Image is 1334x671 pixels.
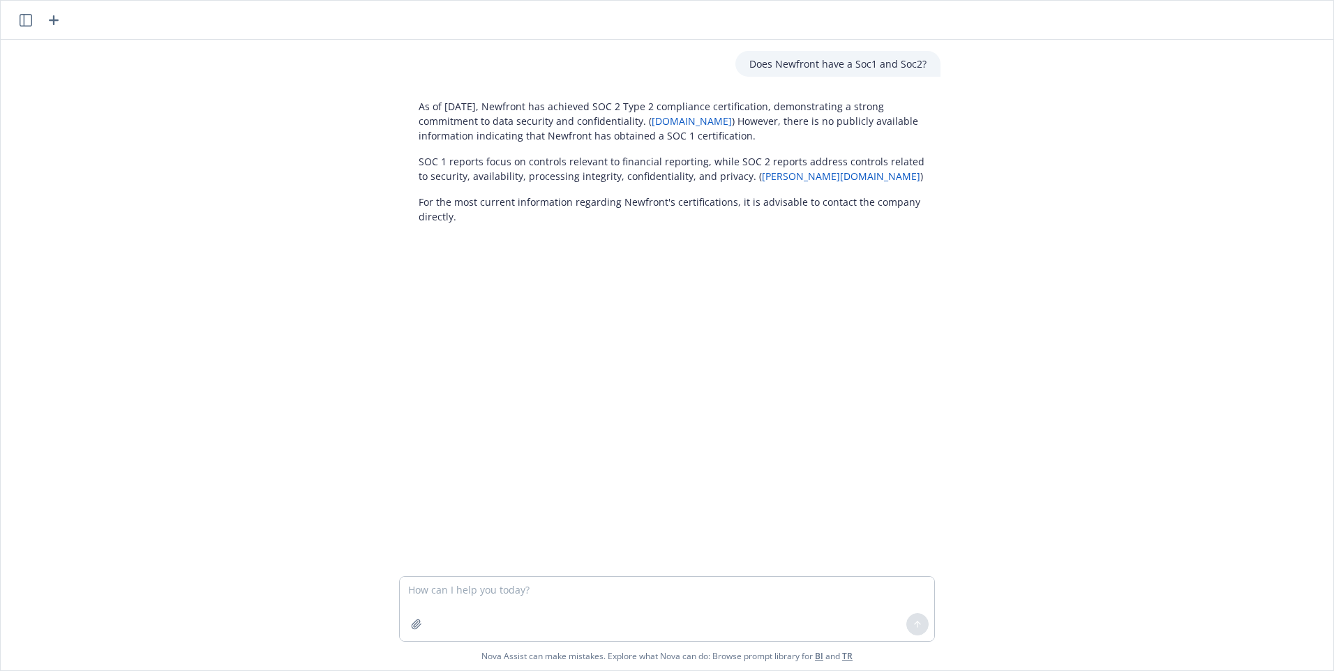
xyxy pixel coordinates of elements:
p: As of [DATE], Newfront has achieved SOC 2 Type 2 compliance certification, demonstrating a strong... [419,99,927,143]
a: [PERSON_NAME][DOMAIN_NAME] [762,169,920,183]
p: SOC 1 reports focus on controls relevant to financial reporting, while SOC 2 reports address cont... [419,154,927,183]
a: [DOMAIN_NAME] [652,114,732,128]
p: Does Newfront have a Soc1 and Soc2? [749,56,927,71]
p: For the most current information regarding Newfront's certifications, it is advisable to contact ... [419,195,927,224]
a: TR [842,650,853,662]
a: BI [815,650,823,662]
span: Nova Assist can make mistakes. Explore what Nova can do: Browse prompt library for and [481,642,853,670]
